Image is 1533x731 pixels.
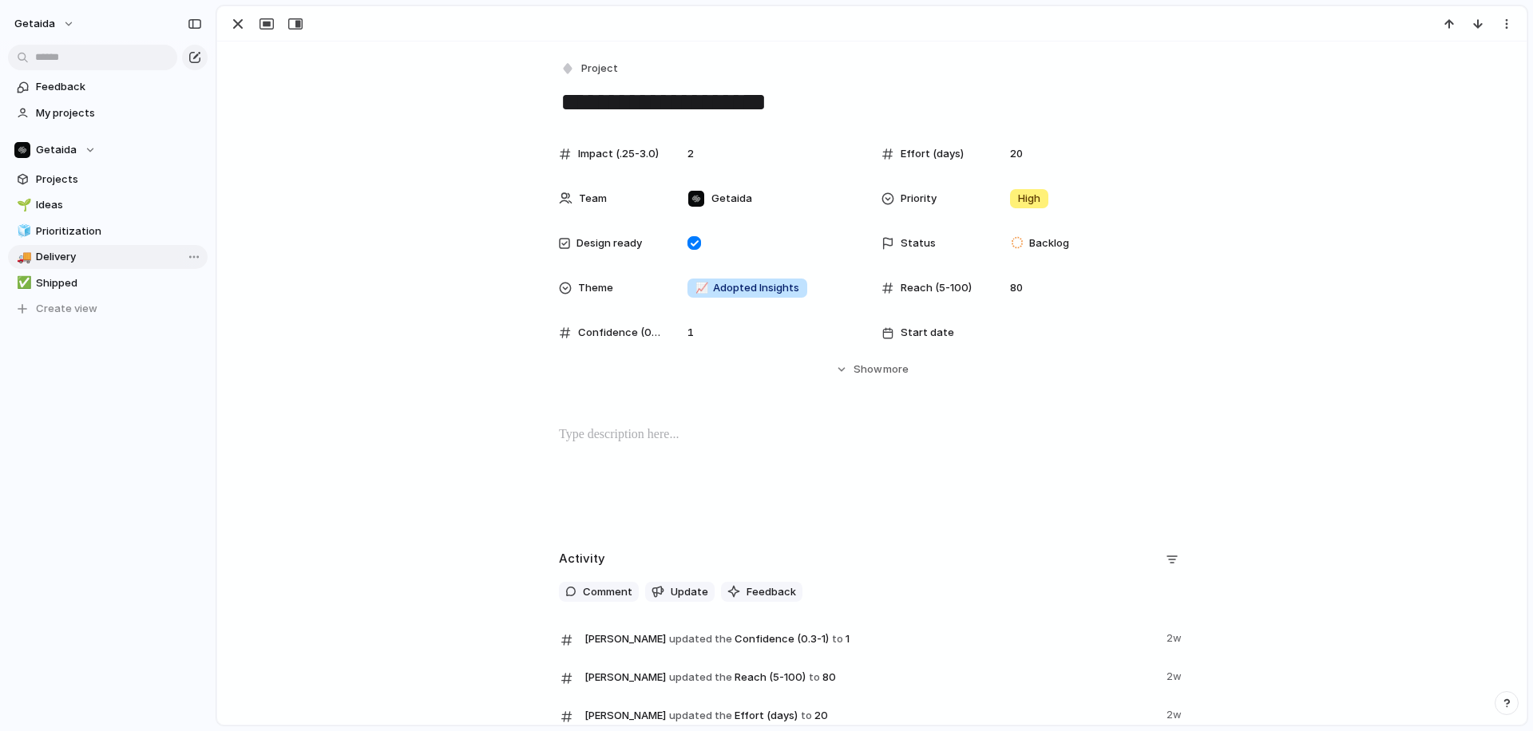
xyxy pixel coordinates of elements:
span: [PERSON_NAME] [584,670,666,686]
span: Projects [36,172,202,188]
span: to [809,670,820,686]
span: Priority [901,191,937,207]
span: to [801,708,812,724]
span: 📈 [695,281,708,294]
a: Feedback [8,75,208,99]
button: 🧊 [14,223,30,239]
button: Showmore [559,355,1185,384]
div: 🚚 [17,248,28,267]
span: [PERSON_NAME] [584,708,666,724]
button: Feedback [721,582,802,603]
button: ✅ [14,275,30,291]
span: 80 [1004,280,1029,296]
button: getaida [7,11,83,37]
a: 🧊Prioritization [8,219,208,243]
span: Reach (5-100) [901,280,972,296]
span: 20 [1004,146,1029,162]
span: 2 [681,146,700,162]
a: My projects [8,101,208,125]
span: Project [581,61,618,77]
span: Delivery [36,249,202,265]
span: Confidence (0.3-1) [578,325,661,341]
span: 2w [1167,627,1185,646]
span: Getaida [36,142,77,158]
span: Reach (5-100) 80 [584,666,1157,688]
span: more [883,362,909,377]
span: updated the [669,708,732,724]
span: Confidence (0.3-1) 1 [584,627,1157,650]
span: Impact (.25-3.0) [578,146,659,162]
span: Update [671,584,708,600]
span: updated the [669,670,732,686]
span: Effort (days) 20 [584,704,1157,726]
span: updated the [669,631,732,647]
span: Status [901,235,936,251]
button: 🚚 [14,249,30,265]
span: Team [579,191,607,207]
span: Design ready [576,235,642,251]
span: 2w [1167,666,1185,685]
div: ✅ [17,274,28,292]
span: Effort (days) [901,146,964,162]
span: My projects [36,105,202,121]
span: Shipped [36,275,202,291]
a: Projects [8,168,208,192]
span: Feedback [36,79,202,95]
span: getaida [14,16,55,32]
button: Getaida [8,138,208,162]
span: Theme [578,280,613,296]
button: Create view [8,297,208,321]
a: 🌱Ideas [8,193,208,217]
button: Project [557,57,623,81]
button: Comment [559,582,639,603]
div: 🌱 [17,196,28,215]
span: Feedback [747,584,796,600]
span: Backlog [1029,235,1069,251]
button: 🌱 [14,197,30,213]
button: Update [645,582,715,603]
span: [PERSON_NAME] [584,631,666,647]
span: 2w [1167,704,1185,723]
span: Start date [901,325,954,341]
span: High [1018,191,1040,207]
a: ✅Shipped [8,271,208,295]
h2: Activity [559,550,605,568]
span: Ideas [36,197,202,213]
span: Getaida [711,191,752,207]
span: Show [854,362,882,377]
span: Prioritization [36,223,202,239]
span: Comment [583,584,632,600]
span: 1 [681,325,700,341]
div: 🧊 [17,222,28,240]
span: to [832,631,843,647]
a: 🚚Delivery [8,245,208,269]
span: Adopted Insights [695,280,799,296]
span: Create view [36,301,97,317]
